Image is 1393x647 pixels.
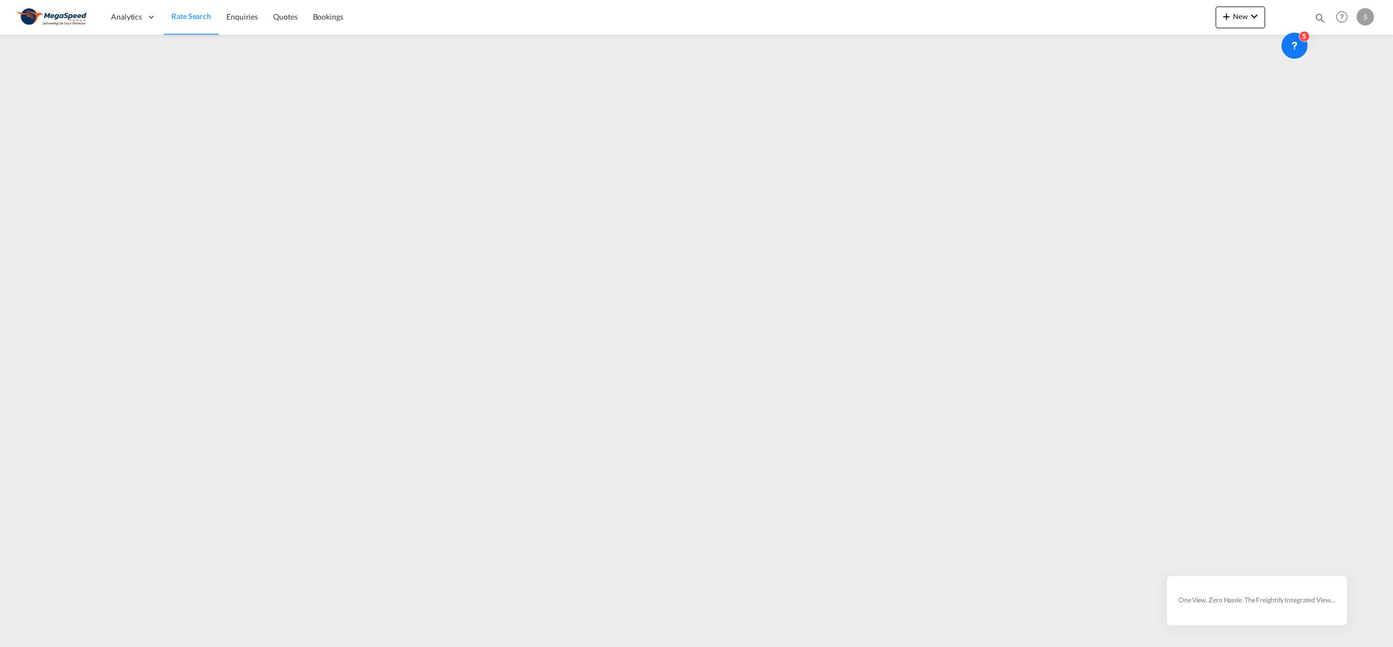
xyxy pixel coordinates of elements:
span: Enquiries [226,12,258,21]
span: Help [1333,8,1351,26]
span: Bookings [313,12,343,21]
div: S [1357,8,1374,26]
span: New [1220,12,1261,21]
img: ad002ba0aea611eda5429768204679d3.JPG [16,5,90,29]
span: Quotes [273,12,297,21]
md-icon: icon-magnify [1314,12,1326,24]
span: Analytics [111,11,142,22]
div: icon-magnify [1314,12,1326,28]
md-icon: icon-plus 400-fg [1220,10,1233,23]
div: Help [1333,8,1357,27]
span: Rate Search [171,11,211,21]
button: icon-plus 400-fgNewicon-chevron-down [1216,7,1265,28]
md-icon: icon-chevron-down [1248,10,1261,23]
